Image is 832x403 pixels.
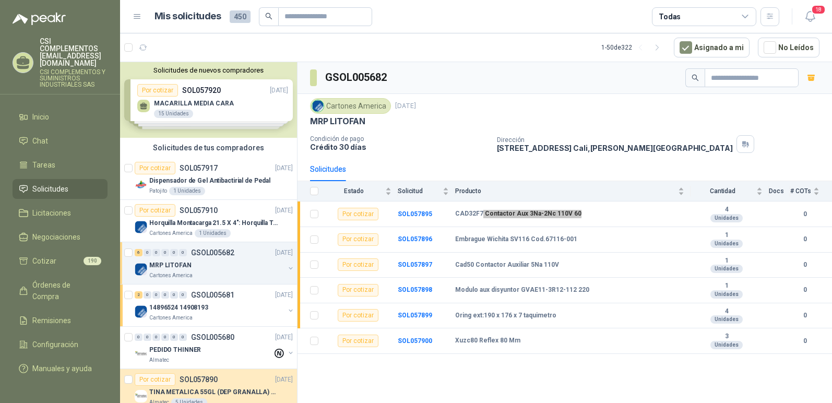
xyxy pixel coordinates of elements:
[161,334,169,341] div: 0
[135,373,175,386] div: Por cotizar
[790,336,819,346] b: 0
[170,249,178,256] div: 0
[135,348,147,360] img: Company Logo
[135,263,147,276] img: Company Logo
[13,275,108,306] a: Órdenes de Compra
[310,116,365,127] p: MRP LITOFAN
[154,9,221,24] h1: Mis solicitudes
[13,227,108,247] a: Negociaciones
[191,249,234,256] p: GSOL005682
[13,335,108,354] a: Configuración
[120,138,297,158] div: Solicitudes de tus compradores
[135,221,147,233] img: Company Logo
[790,181,832,201] th: # COTs
[32,159,55,171] span: Tareas
[758,38,819,57] button: No Leídos
[790,260,819,270] b: 0
[13,13,66,25] img: Logo peakr
[275,333,293,342] p: [DATE]
[338,233,378,246] div: Por cotizar
[191,291,234,299] p: GSOL005681
[32,111,49,123] span: Inicio
[398,235,432,243] a: SOL057896
[710,341,743,349] div: Unidades
[230,10,251,23] span: 450
[691,257,763,265] b: 1
[32,363,92,374] span: Manuales y ayuda
[179,291,187,299] div: 0
[144,334,151,341] div: 0
[275,290,293,300] p: [DATE]
[769,181,790,201] th: Docs
[398,286,432,293] a: SOL057898
[149,387,279,397] p: TINA METALICA 55GL (DEP GRANALLA) CON TAPA
[135,331,295,364] a: 0 0 0 0 0 0 GSOL005680[DATE] Company LogoPEDIDO THINNERAlmatec
[135,249,142,256] div: 6
[790,209,819,219] b: 0
[169,187,205,195] div: 1 Unidades
[149,218,279,228] p: Horquilla Montacarga 21.5 X 4": Horquilla Telescopica Overall size 2108 x 660 x 324mm
[135,390,147,402] img: Company Logo
[32,339,78,350] span: Configuración
[13,155,108,175] a: Tareas
[144,249,151,256] div: 0
[398,312,432,319] b: SOL057899
[149,303,208,313] p: 14896524 14908193
[398,337,432,345] a: SOL057900
[32,315,71,326] span: Remisiones
[180,164,218,172] p: SOL057917
[149,356,169,364] p: Almatec
[398,187,441,195] span: Solicitud
[801,7,819,26] button: 18
[149,345,201,355] p: PEDIDO THINNER
[191,334,234,341] p: GSOL005680
[120,62,297,138] div: Solicitudes de nuevos compradoresPor cotizarSOL057920[DATE] MACARILLA MEDIA CARA15 UnidadesPor co...
[120,200,297,242] a: Por cotizarSOL057910[DATE] Company LogoHorquilla Montacarga 21.5 X 4": Horquilla Telescopica Over...
[32,231,80,243] span: Negociaciones
[710,240,743,248] div: Unidades
[13,203,108,223] a: Licitaciones
[790,285,819,295] b: 0
[179,249,187,256] div: 0
[395,101,416,111] p: [DATE]
[135,305,147,318] img: Company Logo
[135,246,295,280] a: 6 0 0 0 0 0 GSOL005682[DATE] Company LogoMRP LITOFANCartones America
[811,5,826,15] span: 18
[790,311,819,321] b: 0
[674,38,750,57] button: Asignado a mi
[710,214,743,222] div: Unidades
[691,333,763,341] b: 3
[152,249,160,256] div: 0
[180,376,218,383] p: SOL057890
[310,135,489,143] p: Condición de pago
[790,234,819,244] b: 0
[691,181,769,201] th: Cantidad
[144,291,151,299] div: 0
[310,143,489,151] p: Crédito 30 días
[32,207,71,219] span: Licitaciones
[149,260,192,270] p: MRP LITOFAN
[338,258,378,271] div: Por cotizar
[691,282,763,290] b: 1
[149,229,193,238] p: Cartones America
[32,255,56,267] span: Cotizar
[180,207,218,214] p: SOL057910
[161,291,169,299] div: 0
[40,69,108,88] p: CSI COMPLEMENTOS Y SUMINISTROS INDUSTRIALES SAS
[338,208,378,220] div: Por cotizar
[691,307,763,316] b: 4
[455,181,691,201] th: Producto
[32,183,68,195] span: Solicitudes
[275,248,293,258] p: [DATE]
[338,284,378,297] div: Por cotizar
[135,289,295,322] a: 2 0 0 0 0 0 GSOL005681[DATE] Company Logo14896524 14908193Cartones America
[455,261,559,269] b: Cad50 Contactor Auxiliar 5Na 110V
[325,69,388,86] h3: GSOL005682
[692,74,699,81] span: search
[601,39,665,56] div: 1 - 50 de 322
[152,291,160,299] div: 0
[455,312,556,320] b: Oring ext:190 x 176 x 7 taquimetro
[32,279,98,302] span: Órdenes de Compra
